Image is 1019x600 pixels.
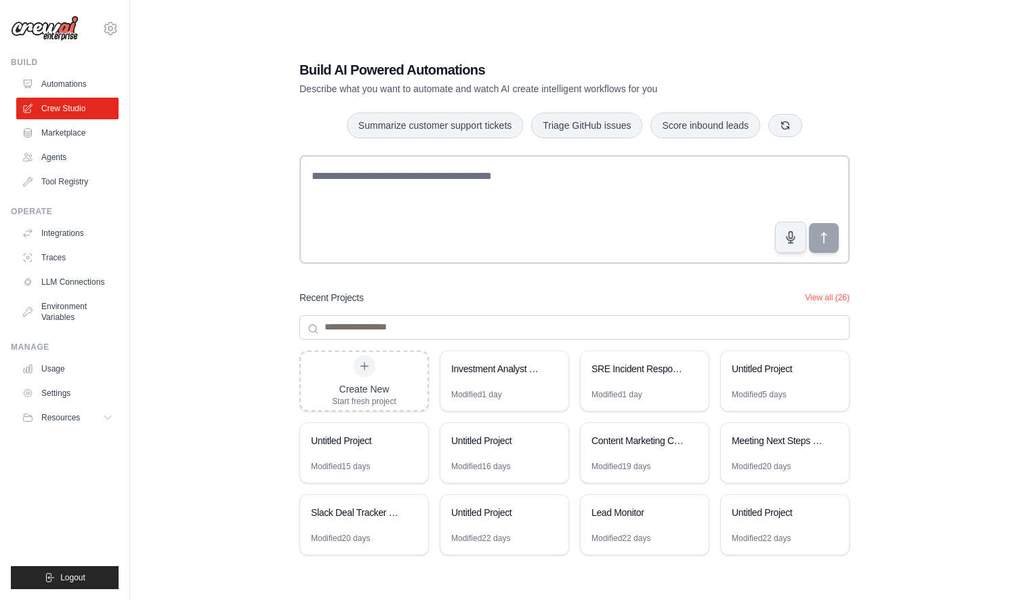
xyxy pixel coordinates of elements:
[16,146,119,168] a: Agents
[451,434,544,447] div: Untitled Project
[591,362,684,376] div: SRE Incident Response Assistant
[11,566,119,589] button: Logout
[311,461,370,472] div: Modified 15 days
[451,506,544,519] div: Untitled Project
[451,362,544,376] div: Investment Analyst Email Generator
[299,82,755,96] p: Describe what you want to automate and watch AI create intelligent workflows for you
[299,60,755,79] h1: Build AI Powered Automations
[11,206,119,217] div: Operate
[60,572,85,583] span: Logout
[16,358,119,380] a: Usage
[591,506,684,519] div: Lead Monitor
[732,506,825,519] div: Untitled Project
[311,506,404,519] div: Slack Deal Tracker & Email Reporter
[16,296,119,328] a: Environment Variables
[347,113,523,138] button: Summarize customer support tickets
[11,57,119,68] div: Build
[16,271,119,293] a: LLM Connections
[591,461,650,472] div: Modified 19 days
[805,292,850,303] button: View all (26)
[16,222,119,244] a: Integrations
[16,407,119,428] button: Resources
[768,114,802,137] button: Get new suggestions
[531,113,642,138] button: Triage GitHub issues
[732,362,825,376] div: Untitled Project
[732,434,825,447] div: Meeting Next Steps Summarizer
[16,73,119,95] a: Automations
[11,16,79,41] img: Logo
[775,222,806,253] button: Click to speak your automation idea
[16,247,119,268] a: Traces
[16,98,119,119] a: Crew Studio
[311,533,370,544] div: Modified 20 days
[16,171,119,193] a: Tool Registry
[732,461,791,472] div: Modified 20 days
[650,113,760,138] button: Score inbound leads
[16,382,119,404] a: Settings
[11,342,119,353] div: Manage
[451,461,510,472] div: Modified 16 days
[591,533,650,544] div: Modified 22 days
[16,122,119,144] a: Marketplace
[311,434,404,447] div: Untitled Project
[591,434,684,447] div: Content Marketing Competitive Intelligence
[732,533,791,544] div: Modified 22 days
[332,396,396,407] div: Start fresh project
[732,389,787,400] div: Modified 5 days
[591,389,642,400] div: Modified 1 day
[299,291,364,304] h3: Recent Projects
[41,412,80,423] span: Resources
[451,533,510,544] div: Modified 22 days
[332,382,396,396] div: Create New
[451,389,502,400] div: Modified 1 day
